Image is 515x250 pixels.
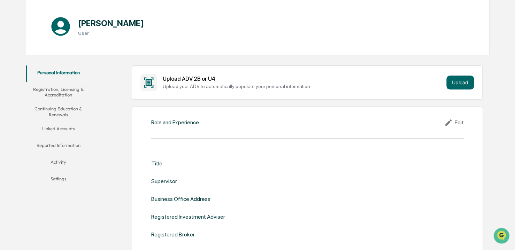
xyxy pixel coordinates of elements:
[151,231,195,238] div: Registered Broker
[78,18,144,28] h1: [PERSON_NAME]
[26,138,91,155] button: Reported Information
[151,119,199,126] div: Role and Experience
[151,160,162,167] div: Title
[493,227,512,246] iframe: Open customer support
[51,88,56,94] div: 🗄️
[7,53,20,66] img: 1746055101610-c473b297-6a78-478c-a979-82029cc54cd1
[7,102,13,107] div: 🔎
[26,155,91,172] button: Activity
[118,55,127,64] button: Start new chat
[24,60,88,66] div: We're available if you need us!
[4,85,48,97] a: 🖐️Preclearance
[24,53,114,60] div: Start new chat
[163,84,443,89] div: Upload your ADV to automatically populate your personal information.
[26,172,91,188] button: Settings
[7,15,127,26] p: How can we help?
[57,88,86,95] span: Attestations
[446,76,474,89] button: Upload
[26,82,91,102] button: Registration, Licensing & Accreditation
[444,118,464,127] div: Edit
[14,88,45,95] span: Preclearance
[48,85,89,97] a: 🗄️Attestations
[26,122,91,138] button: Linked Accounts
[26,102,91,122] button: Continuing Education & Renewals
[163,76,443,82] div: Upload ADV 2B or U4
[14,101,44,108] span: Data Lookup
[78,30,144,36] h3: User
[26,65,91,188] div: secondary tabs example
[7,88,13,94] div: 🖐️
[69,118,84,123] span: Pylon
[49,118,84,123] a: Powered byPylon
[26,65,91,82] button: Personal Information
[151,178,177,185] div: Supervisor
[4,98,47,111] a: 🔎Data Lookup
[151,196,210,202] div: Business Office Address
[151,213,225,220] div: Registered Investment Adviser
